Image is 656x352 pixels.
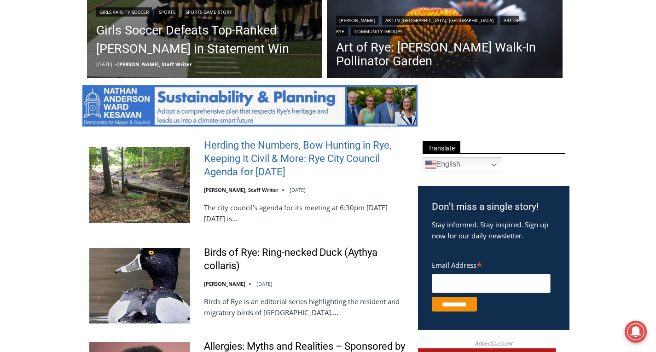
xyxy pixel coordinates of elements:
a: [PERSON_NAME], Staff Writer [204,186,279,193]
a: [PERSON_NAME] Read Sanctuary Fall Fest: [DATE] [0,92,138,115]
span: Advertisement [465,339,522,348]
a: [PERSON_NAME], Staff Writer [117,61,192,68]
div: "I learned about the history of a place I’d honestly never considered even as a resident of [GEOG... [232,0,435,89]
img: Herding the Numbers, Bow Hunting in Rye, Keeping It Civil & More: Rye City Council Agenda for Oct... [89,147,190,223]
a: Art in [GEOGRAPHIC_DATA], [GEOGRAPHIC_DATA] [382,16,497,25]
a: Sports Game Story [182,7,235,17]
div: 6 [108,78,112,87]
div: 1 [97,78,101,87]
a: Birds of Rye: Ring-necked Duck (Aythya collaris) [204,246,406,272]
p: Stay informed. Stay inspired. Sign up now for our daily newsletter. [432,219,556,241]
a: Intern @ [DOMAIN_NAME] [221,89,446,115]
a: Art of Rye: [PERSON_NAME] Walk-In Pollinator Garden [336,40,553,68]
div: / [103,78,105,87]
a: [PERSON_NAME] [336,16,378,25]
p: Birds of Rye is an editorial series highlighting the resident and migratory birds of [GEOGRAPHIC_... [204,296,406,318]
a: Girls Varsity Soccer [96,7,152,17]
h3: Don’t miss a single story! [432,200,556,214]
a: English [423,157,502,172]
a: Girls Soccer Defeats Top-Ranked [PERSON_NAME] in Statement Win [96,21,313,58]
span: – [115,61,117,68]
div: | | [96,6,313,17]
time: [DATE] [256,280,273,287]
div: | | | [336,14,553,36]
a: [PERSON_NAME] [204,280,245,287]
img: Birds of Rye: Ring-necked Duck (Aythya collaris) [89,248,190,323]
img: s_800_29ca6ca9-f6cc-433c-a631-14f6620ca39b.jpeg [0,0,92,92]
p: The city council’s agenda for its meeting at 6:30pm [DATE][DATE] is… [204,202,406,224]
span: Intern @ [DOMAIN_NAME] [241,92,427,112]
time: [DATE] [290,186,306,193]
div: Co-sponsored by Westchester County Parks [97,27,133,75]
h4: [PERSON_NAME] Read Sanctuary Fall Fest: [DATE] [7,92,122,114]
a: Community Groups [351,27,406,36]
span: Translate [423,141,460,154]
a: Herding the Numbers, Bow Hunting in Rye, Keeping It Civil & More: Rye City Council Agenda for [DATE] [204,139,406,179]
img: en [425,159,436,170]
a: Sports [156,7,179,17]
label: Email Address [432,256,551,272]
time: [DATE] [96,61,112,68]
